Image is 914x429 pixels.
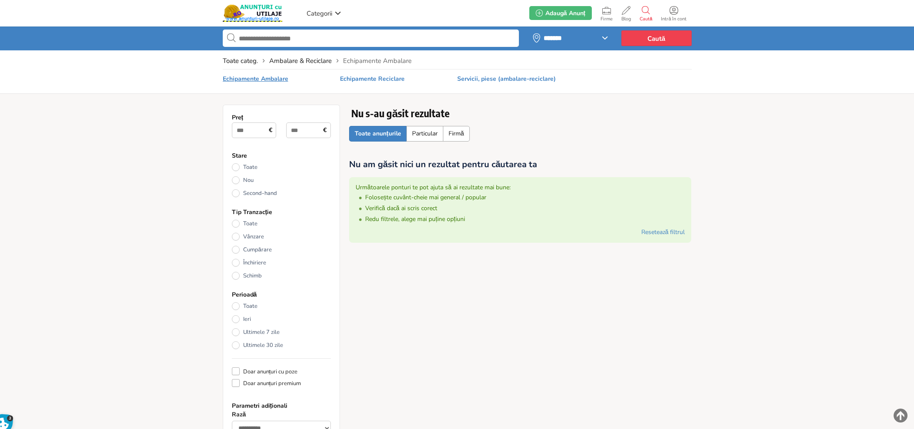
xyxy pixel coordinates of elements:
[232,367,298,375] label: Doar anunțuri cu poze
[356,184,685,191] div: Următoarele ponturi te pot ajuta să ai rezultate mai bune:
[7,415,13,422] span: 3
[269,57,332,65] a: Ambalare & Reciclare
[232,189,331,197] a: Second-hand
[596,4,617,22] a: Firme
[406,126,443,142] a: Particular
[266,124,275,137] span: €
[232,152,331,160] h2: Stare
[894,409,907,422] img: scroll-to-top.png
[349,126,407,142] a: Toate anunțurile
[223,57,258,65] a: Toate categ.
[356,194,685,202] div: Folosește cuvânt-cheie mai general / popular
[232,259,331,267] a: Închiriere
[232,163,331,171] a: Toate
[351,107,449,119] h1: Nu s-au găsit rezultate
[457,74,556,84] a: Servicii, piese (ambalare-reciclare)
[269,56,332,65] span: Ambalare & Reciclare
[657,4,691,22] a: Intră în cont
[657,16,691,22] span: Intră în cont
[635,16,657,22] span: Caută
[232,176,331,184] a: Nou
[223,74,288,84] a: Echipamente Ambalare
[641,228,685,236] a: Resetează filtrul
[232,246,331,254] a: Cumpărare
[232,272,331,280] a: Schimb
[457,75,556,83] span: Servicii, piese (ambalare-reciclare)
[340,75,405,83] span: Echipamente Reciclare
[232,341,331,349] a: Ultimele 30 zile
[232,411,246,419] label: Rază
[232,291,331,299] h2: Perioadă
[443,126,470,142] a: Firmă
[349,161,691,168] span: Nu am găsit nici un rezultat pentru căutarea ta
[232,379,301,387] label: Doar anunțuri premium
[307,9,332,18] span: Categorii
[617,4,635,22] a: Blog
[596,16,617,22] span: Firme
[356,215,685,224] div: Redu filtrele, alege mai puține opțiuni
[232,302,331,310] a: Toate
[635,4,657,22] a: Caută
[356,205,685,213] div: Verifică dacă ai scris corect
[621,30,692,46] button: Caută
[232,220,331,228] a: Toate
[232,114,331,122] h2: Preț
[304,7,343,20] a: Categorii
[340,74,405,84] a: Echipamente Reciclare
[529,6,592,20] a: Adaugă Anunț
[223,4,283,22] img: Anunturi-Utilaje.RO
[232,315,331,323] a: Ieri
[232,402,331,410] h2: Parametri adiționali
[223,75,288,83] span: Echipamente Ambalare
[321,124,330,137] span: €
[232,208,331,216] h2: Tip Tranzacție
[343,56,412,65] span: Echipamente Ambalare
[232,233,331,241] a: Vânzare
[232,328,331,336] a: Ultimele 7 zile
[617,16,635,22] span: Blog
[545,9,585,17] span: Adaugă Anunț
